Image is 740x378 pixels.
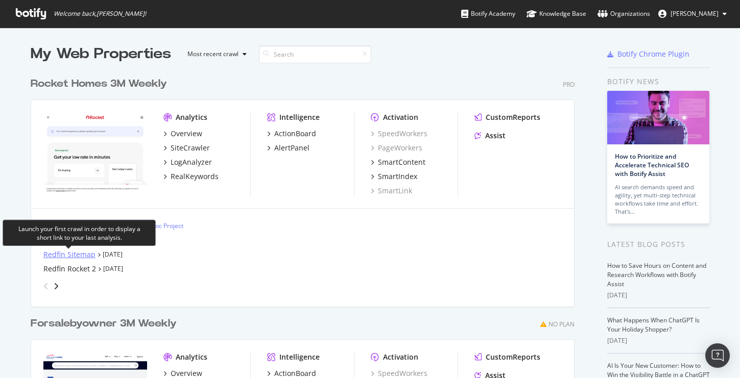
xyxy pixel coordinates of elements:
div: My Web Properties [31,44,171,64]
div: Rocket Homes 3M Weekly [31,77,167,91]
div: ActionBoard [274,129,316,139]
div: AI search demands speed and agility, yet multi-step technical workflows take time and effort. Tha... [615,183,702,216]
div: LogAnalyzer [171,157,212,167]
div: Botify Academy [461,9,515,19]
div: Knowledge Base [527,9,586,19]
div: SmartContent [378,157,425,167]
a: Overview [163,129,202,139]
div: angle-right [53,281,60,291]
a: CustomReports [474,112,540,122]
div: Forsalebyowner 3M Weekly [31,316,177,331]
a: SmartIndex [371,171,417,182]
div: Overview [171,129,202,139]
a: PageWorkers [371,143,422,153]
div: Assist [485,131,506,141]
a: Forsalebyowner 3M Weekly [31,316,181,331]
a: Assist [474,131,506,141]
a: SpeedWorkers [371,129,427,139]
a: [DATE] [103,250,123,259]
a: Redfin Sitemap [43,249,96,260]
a: How to Save Hours on Content and Research Workflows with Botify Assist [607,261,706,288]
a: SmartContent [371,157,425,167]
a: RealKeywords [163,171,219,182]
div: Intelligence [279,112,320,122]
div: SmartIndex [378,171,417,182]
div: Analytics [176,352,207,362]
div: Analytics [176,112,207,122]
a: Rocket Homes 3M Weekly [31,77,171,91]
div: RealKeywords [171,171,219,182]
div: Botify news [607,76,710,87]
a: LogAnalyzer [163,157,212,167]
div: Activation [383,352,418,362]
div: No Plan [548,320,575,329]
a: What Happens When ChatGPT Is Your Holiday Shopper? [607,316,700,334]
div: angle-left [39,278,53,294]
span: Welcome back, [PERSON_NAME] ! [54,10,146,18]
div: AlertPanel [274,143,309,153]
a: CustomReports [474,352,540,362]
a: AlertPanel [267,143,309,153]
div: [DATE] [607,291,710,300]
div: Launch your first crawl in order to display a short link to your last analysis. [11,224,147,241]
div: Latest Blog Posts [607,239,710,250]
div: New Ad-Hoc Project [127,221,183,230]
div: CustomReports [486,352,540,362]
input: Search [259,45,371,63]
div: Intelligence [279,352,320,362]
button: [PERSON_NAME] [650,6,735,22]
a: New Ad-Hoc Project [119,221,183,230]
a: How to Prioritize and Accelerate Technical SEO with Botify Assist [615,152,689,178]
a: [DATE] [103,264,123,273]
a: Botify Chrome Plugin [607,49,689,59]
span: Vlajko Knezic [671,9,719,18]
div: Organizations [598,9,650,19]
div: Botify Chrome Plugin [617,49,689,59]
button: Most recent crawl [179,46,251,62]
a: Redfin Rocket 2 [43,264,96,274]
div: Activation [383,112,418,122]
a: SiteCrawler [163,143,210,153]
a: SmartLink [371,186,412,196]
div: Pro [563,80,575,89]
a: ActionBoard [267,129,316,139]
div: [DATE] [607,336,710,345]
div: Open Intercom Messenger [705,343,730,368]
div: CustomReports [486,112,540,122]
div: SiteCrawler [171,143,210,153]
img: www.rocket.com [43,112,147,195]
div: Most recent crawl [187,51,238,57]
img: How to Prioritize and Accelerate Technical SEO with Botify Assist [607,91,709,144]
